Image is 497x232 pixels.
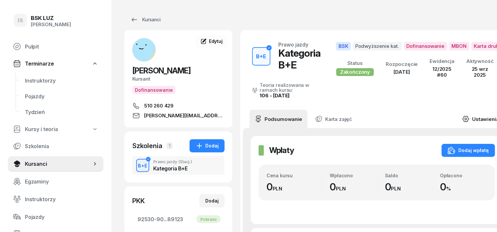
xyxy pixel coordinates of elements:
span: Szkolenia [25,143,98,149]
div: Prawo jazdy [153,160,192,164]
a: Terminarze [8,56,103,71]
div: 0 [267,181,322,193]
div: Cena kursu [267,173,322,178]
small: PLN [336,185,346,192]
div: 0 [330,181,377,193]
div: Opłacono [440,173,487,178]
a: 510 260 429 [132,102,225,110]
a: Szkolenia [8,138,103,154]
div: 25 wrz 2025 [466,66,494,78]
span: Kursanci [25,161,92,167]
span: Pojazdy [25,93,98,100]
div: Kategoria B+E [278,47,321,71]
span: Dofinansowanie [404,42,447,50]
span: Instruktorzy [25,78,98,84]
small: % [446,185,451,192]
a: Karta zajęć [310,110,357,128]
span: (Stacj.) [178,160,192,164]
span: [PERSON_NAME][EMAIL_ADDRESS][DOMAIN_NAME] [144,112,225,120]
span: 12/2025 #60 [433,66,451,78]
div: Pobrano [196,215,221,223]
div: Kategoria B+E [153,166,192,171]
a: Instruktorzy [8,191,103,207]
div: Rozpoczęcie [386,61,418,67]
div: Prawo jazdy [278,42,308,47]
span: Tydzień [25,109,98,115]
button: Dodaj [190,139,225,152]
h2: Wpłaty [269,145,294,156]
span: Podwyższenie kat. [353,42,402,50]
div: BSK LUZ [31,15,71,21]
a: Pulpit [8,39,103,54]
span: BSK [336,42,351,50]
a: Pojazdy [8,209,103,225]
small: PLN [391,185,401,192]
a: 106 - [DATE] [260,92,290,99]
span: 510 260 429 [144,102,174,110]
button: Dodaj wpłatę [442,144,495,157]
a: Kursanci [8,156,103,172]
div: Aktywność [466,58,494,64]
div: Ewidencja [430,58,455,64]
button: Dodaj [199,194,225,207]
a: Egzaminy [8,174,103,189]
div: [PERSON_NAME] [31,22,71,28]
span: Terminarze [25,61,54,67]
div: Zakończony [336,68,374,76]
span: Instruktorzy [25,196,98,203]
div: Dodaj [205,197,219,205]
span: Kursy i teoria [25,126,58,132]
div: Status [336,60,374,66]
span: Pulpit [25,44,98,50]
a: Edytuj [196,35,227,47]
div: Saldo [385,173,432,178]
a: 92530-90...89123Pobrano [132,211,225,227]
button: Dofinansowanie [132,86,175,94]
a: Tydzień [20,104,103,120]
div: PKK [132,196,145,205]
div: 0 [440,181,487,193]
a: Pojazdy [20,88,103,104]
a: [PERSON_NAME][EMAIL_ADDRESS][DOMAIN_NAME] [132,112,225,120]
a: Instruktorzy [20,73,103,88]
div: Teoria realizowana w ramach kursu: [260,83,321,92]
a: Podsumowanie [249,110,307,128]
span: Egzaminy [25,179,98,185]
div: Wpłacono [330,173,377,178]
a: Kursanci [124,13,166,26]
button: B+E [136,159,149,172]
span: Pojazdy [25,214,98,220]
span: IS [18,18,23,23]
div: 0 [385,181,432,193]
span: Edytuj [209,38,223,44]
div: Kursanci [130,16,160,24]
button: B+EPrawo jazdy(Stacj.)Kategoria B+E [132,156,225,175]
div: B+E [254,52,269,61]
div: Dodaj [195,142,219,150]
div: Dodaj wpłatę [448,146,489,154]
span: 92530-90...89123 [138,216,219,222]
span: 1 [166,143,173,149]
div: B+E [136,162,150,170]
span: [PERSON_NAME] [132,66,191,75]
div: Kursant [132,76,225,82]
div: Szkolenia [132,141,162,150]
a: Kursy i teoria [8,122,103,136]
span: [DATE] [394,69,410,75]
button: B+E [252,47,270,66]
small: PLN [273,185,283,192]
span: MBON [449,42,469,50]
